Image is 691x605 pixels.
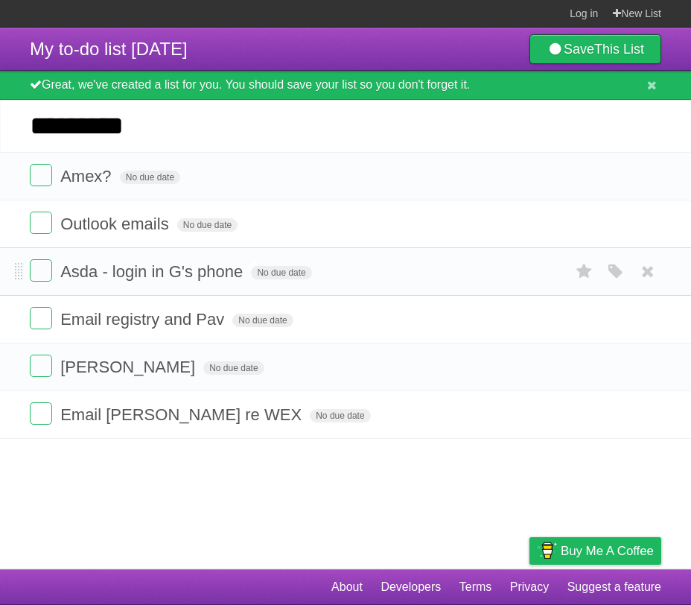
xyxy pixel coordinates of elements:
[30,402,52,425] label: Done
[232,314,293,327] span: No due date
[30,164,52,186] label: Done
[310,409,370,422] span: No due date
[561,538,654,564] span: Buy me a coffee
[60,310,228,329] span: Email registry and Pav
[60,358,199,376] span: [PERSON_NAME]
[30,307,52,329] label: Done
[529,34,661,64] a: SaveThis List
[529,537,661,565] a: Buy me a coffee
[30,39,188,59] span: My to-do list [DATE]
[30,355,52,377] label: Done
[380,573,441,601] a: Developers
[203,361,264,375] span: No due date
[60,167,115,186] span: Amex?
[30,212,52,234] label: Done
[537,538,557,563] img: Buy me a coffee
[60,405,305,424] span: Email [PERSON_NAME] re WEX
[60,215,173,233] span: Outlook emails
[251,266,311,279] span: No due date
[331,573,363,601] a: About
[510,573,549,601] a: Privacy
[567,573,661,601] a: Suggest a feature
[594,42,644,57] b: This List
[570,259,599,284] label: Star task
[459,573,492,601] a: Terms
[120,171,180,184] span: No due date
[177,218,238,232] span: No due date
[60,262,246,281] span: Asda - login in G's phone
[30,259,52,282] label: Done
